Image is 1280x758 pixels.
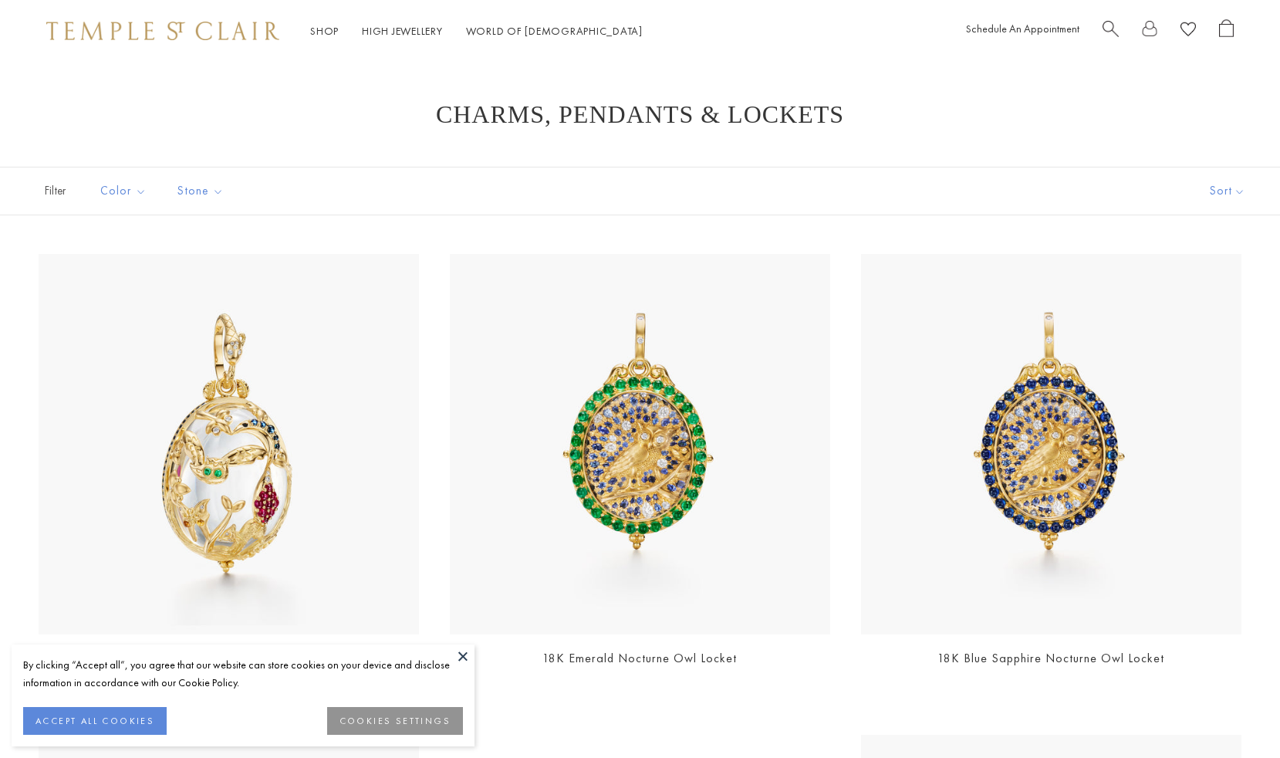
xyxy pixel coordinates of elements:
[166,174,235,208] button: Stone
[327,707,463,735] button: COOKIES SETTINGS
[93,181,158,201] span: Color
[861,254,1241,634] img: 18K Blue Sapphire Nocturne Owl Locket
[1180,19,1196,43] a: View Wishlist
[46,22,279,40] img: Temple St. Clair
[62,100,1218,128] h1: Charms, Pendants & Lockets
[310,22,643,41] nav: Main navigation
[89,174,158,208] button: Color
[362,24,443,38] a: High JewelleryHigh Jewellery
[1175,168,1280,215] button: Show sort by
[937,650,1164,666] a: 18K Blue Sapphire Nocturne Owl Locket
[466,24,643,38] a: World of [DEMOGRAPHIC_DATA]World of [DEMOGRAPHIC_DATA]
[310,24,339,38] a: ShopShop
[966,22,1079,36] a: Schedule An Appointment
[39,254,419,634] img: 18K Twilight Pendant
[1219,19,1234,43] a: Open Shopping Bag
[1103,19,1119,43] a: Search
[23,656,463,692] div: By clicking “Accept all”, you agree that our website can store cookies on your device and disclos...
[1203,685,1265,743] iframe: Gorgias live chat messenger
[450,254,830,634] img: 18K Emerald Nocturne Owl Locket
[170,181,235,201] span: Stone
[542,650,737,666] a: 18K Emerald Nocturne Owl Locket
[23,707,167,735] button: ACCEPT ALL COOKIES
